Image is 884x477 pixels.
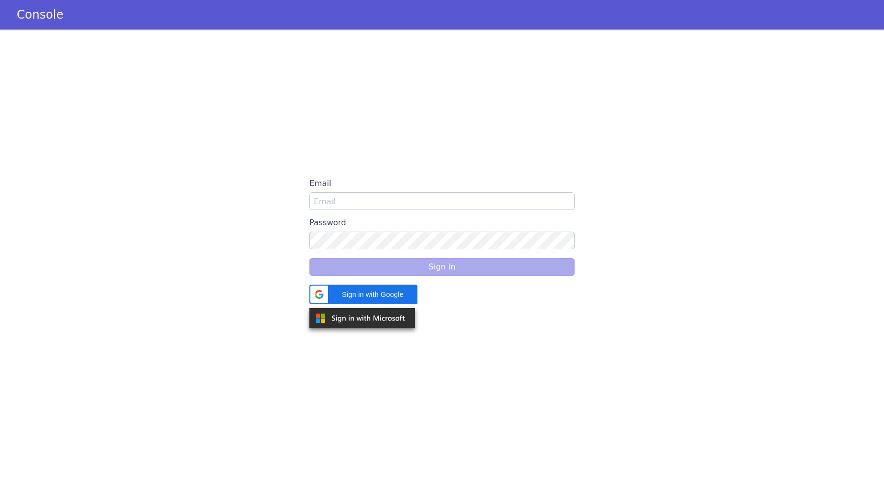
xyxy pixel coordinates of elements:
[5,8,75,22] a: Console
[309,214,575,232] label: Password
[309,285,417,304] div: Sign in with Google
[309,192,575,210] input: Email
[309,308,415,328] img: azure.svg
[334,290,412,300] span: Sign in with Google
[309,175,575,192] label: Email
